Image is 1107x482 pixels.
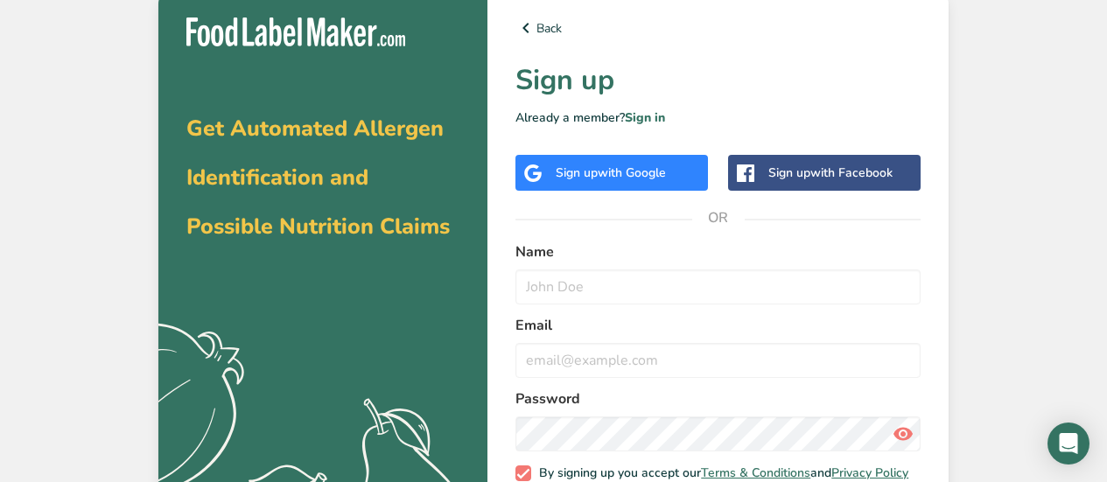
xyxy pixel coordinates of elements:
label: Password [515,388,921,409]
span: OR [692,192,745,244]
span: with Facebook [810,164,893,181]
span: Get Automated Allergen Identification and Possible Nutrition Claims [186,114,450,241]
div: Open Intercom Messenger [1047,423,1089,465]
span: By signing up you accept our and [531,465,909,481]
div: Sign up [768,164,893,182]
a: Privacy Policy [831,465,908,481]
p: Already a member? [515,108,921,127]
span: with Google [598,164,666,181]
input: John Doe [515,269,921,304]
div: Sign up [556,164,666,182]
label: Email [515,315,921,336]
input: email@example.com [515,343,921,378]
img: Food Label Maker [186,17,405,46]
a: Terms & Conditions [701,465,810,481]
a: Back [515,17,921,38]
label: Name [515,241,921,262]
a: Sign in [625,109,665,126]
h1: Sign up [515,59,921,101]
